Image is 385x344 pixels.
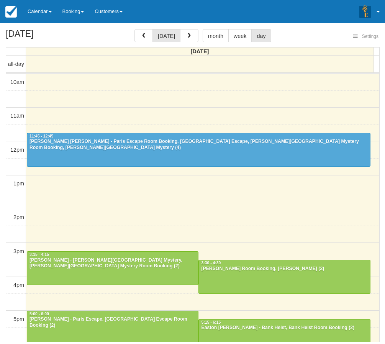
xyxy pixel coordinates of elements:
[29,316,196,329] div: [PERSON_NAME] - Paris Escape, [GEOGRAPHIC_DATA] Escape Room Booking (2)
[251,29,271,42] button: day
[29,134,53,138] span: 11:45 - 12:45
[359,5,371,18] img: A3
[29,139,368,151] div: [PERSON_NAME] [PERSON_NAME] - Paris Escape Room Booking, [GEOGRAPHIC_DATA] Escape, [PERSON_NAME][...
[201,320,221,324] span: 5:15 - 6:15
[13,214,24,220] span: 2pm
[5,6,17,18] img: checkfront-main-nav-mini-logo.png
[6,29,103,43] h2: [DATE]
[191,48,209,54] span: [DATE]
[152,29,180,42] button: [DATE]
[29,257,196,270] div: [PERSON_NAME] - [PERSON_NAME][GEOGRAPHIC_DATA] Mystery, [PERSON_NAME][GEOGRAPHIC_DATA] Mystery Ro...
[201,261,221,265] span: 3:30 - 4:30
[13,282,24,288] span: 4pm
[201,266,368,272] div: [PERSON_NAME] Room Booking, [PERSON_NAME] (2)
[29,252,49,257] span: 3:15 - 4:15
[27,251,198,285] a: 3:15 - 4:15[PERSON_NAME] - [PERSON_NAME][GEOGRAPHIC_DATA] Mystery, [PERSON_NAME][GEOGRAPHIC_DATA]...
[27,133,370,167] a: 11:45 - 12:45[PERSON_NAME] [PERSON_NAME] - Paris Escape Room Booking, [GEOGRAPHIC_DATA] Escape, [...
[29,312,49,316] span: 5:00 - 6:00
[13,316,24,322] span: 5pm
[10,79,24,85] span: 10am
[203,29,229,42] button: month
[348,31,383,42] button: Settings
[10,147,24,153] span: 12pm
[8,61,24,67] span: all-day
[13,180,24,187] span: 1pm
[13,248,24,254] span: 3pm
[198,260,370,293] a: 3:30 - 4:30[PERSON_NAME] Room Booking, [PERSON_NAME] (2)
[228,29,252,42] button: week
[201,325,368,331] div: Easton [PERSON_NAME] - Bank Heist, Bank Heist Room Booking (2)
[362,34,378,39] span: Settings
[10,113,24,119] span: 11am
